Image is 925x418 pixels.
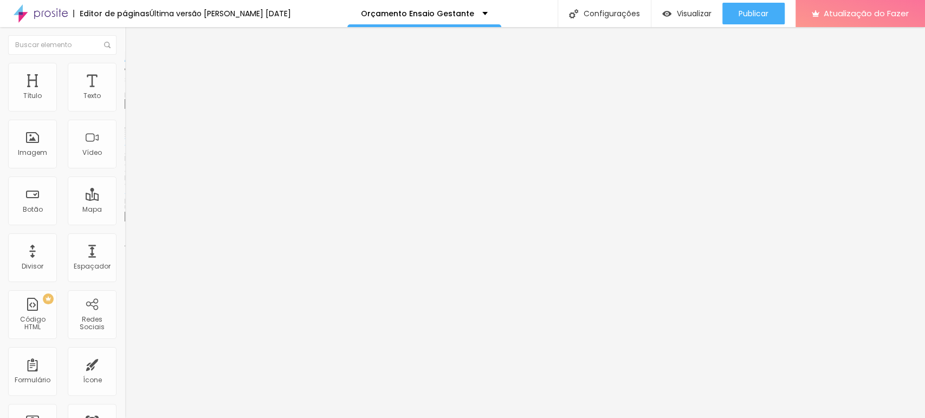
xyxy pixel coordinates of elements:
[83,91,101,100] font: Texto
[23,205,43,214] font: Botão
[20,315,46,331] font: Código HTML
[18,148,47,157] font: Imagem
[80,8,150,19] font: Editor de páginas
[739,8,768,19] font: Publicar
[104,42,111,48] img: Ícone
[662,9,671,18] img: view-1.svg
[80,315,105,331] font: Redes Sociais
[8,35,117,55] input: Buscar elemento
[82,148,102,157] font: Vídeo
[74,262,111,271] font: Espaçador
[677,8,711,19] font: Visualizar
[15,375,50,384] font: Formulário
[150,8,291,19] font: Última versão [PERSON_NAME] [DATE]
[22,262,43,271] font: Divisor
[361,8,474,19] font: Orçamento Ensaio Gestante
[651,3,722,24] button: Visualizar
[584,8,640,19] font: Configurações
[722,3,785,24] button: Publicar
[83,375,102,384] font: Ícone
[82,205,102,214] font: Mapa
[824,8,909,19] font: Atualização do Fazer
[23,91,42,100] font: Título
[569,9,578,18] img: Ícone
